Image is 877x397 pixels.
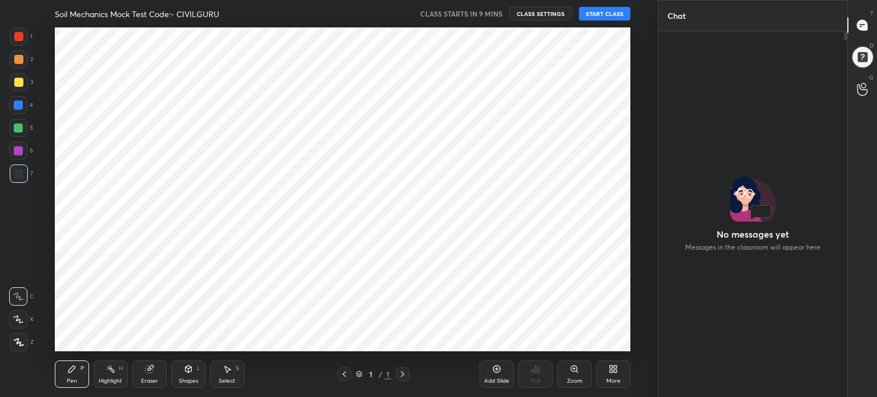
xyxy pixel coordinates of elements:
[9,96,33,114] div: 4
[509,7,572,21] button: CLASS SETTINGS
[9,287,34,306] div: C
[10,50,33,69] div: 2
[81,366,84,371] div: P
[484,378,509,384] div: Add Slide
[579,7,630,21] button: START CLASS
[219,378,235,384] div: Select
[179,378,198,384] div: Shapes
[9,119,33,137] div: 5
[869,73,874,82] p: G
[10,27,33,46] div: 1
[870,41,874,50] p: D
[67,378,77,384] div: Pen
[141,378,158,384] div: Eraser
[567,378,582,384] div: Zoom
[658,1,695,31] p: Chat
[10,73,33,91] div: 3
[10,165,33,183] div: 7
[870,9,874,18] p: T
[55,9,219,19] h4: Soil Mechanics Mock Test Code:- CIVILGURU
[9,142,33,160] div: 6
[236,366,239,371] div: S
[379,371,382,378] div: /
[606,378,621,384] div: More
[119,366,123,371] div: H
[420,9,502,19] h5: CLASS STARTS IN 9 MINS
[365,371,376,378] div: 1
[197,366,200,371] div: L
[99,378,122,384] div: Highlight
[10,333,34,351] div: Z
[9,310,34,328] div: X
[384,369,391,379] div: 1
